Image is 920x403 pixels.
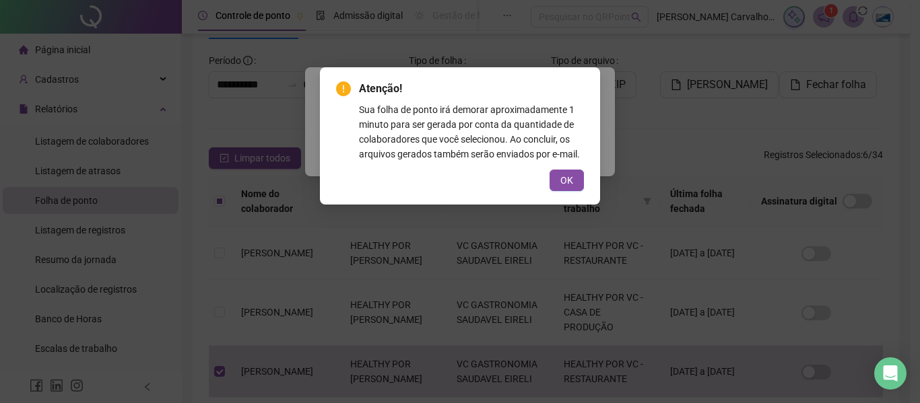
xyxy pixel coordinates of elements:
span: OK [560,173,573,188]
span: Atenção! [359,81,584,97]
span: exclamation-circle [336,81,351,96]
div: Open Intercom Messenger [874,357,907,390]
div: Sua folha de ponto irá demorar aproximadamente 1 minuto para ser gerada por conta da quantidade d... [359,102,584,161]
button: OK [550,170,584,191]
